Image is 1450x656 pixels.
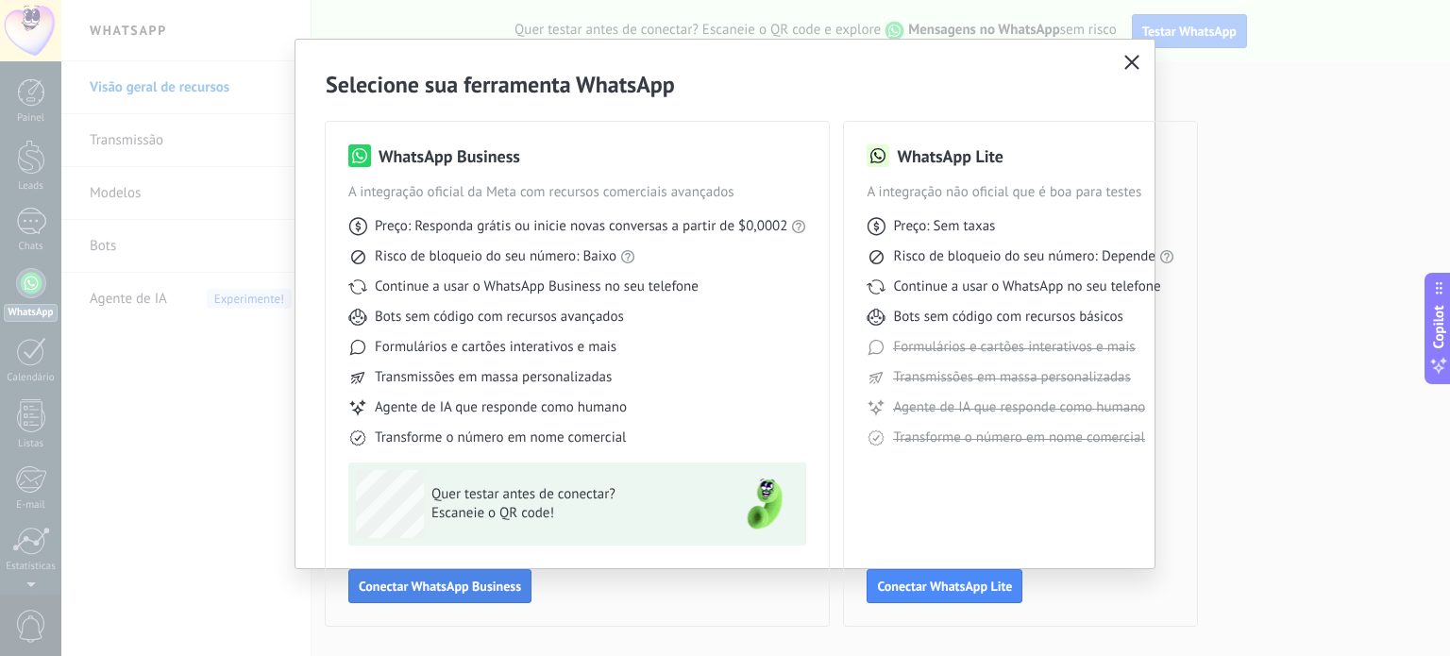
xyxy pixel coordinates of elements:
span: Risco de bloqueio do seu número: Depende [893,247,1155,266]
span: Preço: Sem taxas [893,217,995,236]
span: Agente de IA que responde como humano [375,398,627,417]
h3: WhatsApp Lite [897,144,1003,168]
img: green-phone.png [731,470,799,538]
span: Copilot [1429,305,1448,348]
span: Quer testar antes de conectar? [431,485,707,504]
button: Conectar WhatsApp Business [348,569,531,603]
span: Transforme o número em nome comercial [375,429,626,447]
span: Escaneie o QR code! [431,504,707,523]
h3: WhatsApp Business [379,144,520,168]
h2: Selecione sua ferramenta WhatsApp [326,70,1124,99]
span: Risco de bloqueio do seu número: Baixo [375,247,616,266]
span: Conectar WhatsApp Business [359,580,521,593]
span: Formulários e cartões interativos e mais [375,338,616,357]
span: Transmissões em massa personalizadas [893,368,1130,387]
span: A integração não oficial que é boa para testes [867,183,1174,202]
span: Bots sem código com recursos básicos [893,308,1122,327]
span: Continue a usar o WhatsApp no seu telefone [893,278,1160,296]
span: Preço: Responda grátis ou inicie novas conversas a partir de $0,0002 [375,217,787,236]
span: Agente de IA que responde como humano [893,398,1145,417]
button: Conectar WhatsApp Lite [867,569,1022,603]
span: A integração oficial da Meta com recursos comerciais avançados [348,183,806,202]
span: Transmissões em massa personalizadas [375,368,612,387]
span: Continue a usar o WhatsApp Business no seu telefone [375,278,699,296]
span: Formulários e cartões interativos e mais [893,338,1135,357]
span: Conectar WhatsApp Lite [877,580,1012,593]
span: Bots sem código com recursos avançados [375,308,624,327]
span: Transforme o número em nome comercial [893,429,1144,447]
